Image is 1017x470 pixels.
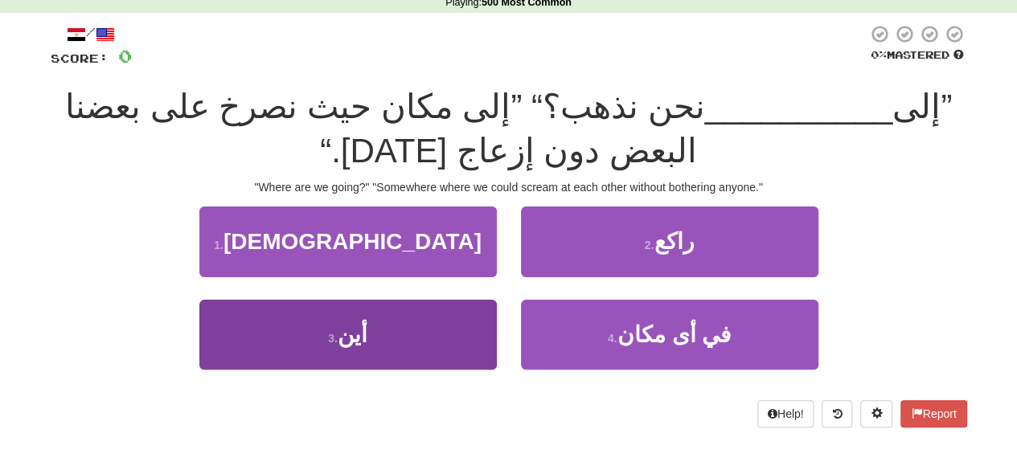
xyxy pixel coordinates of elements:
button: 3.أين [199,300,497,370]
span: 0 % [871,48,887,61]
span: أين [338,322,367,347]
span: [DEMOGRAPHIC_DATA] [223,229,482,254]
span: في أى مكان [617,322,732,347]
span: نحن نذهب؟“ ”إلى مكان حيث نصرخ على بعضنا البعض دون إزعاج [DATE].“ [65,88,705,170]
span: ”إلى [892,88,952,125]
div: / [51,24,132,44]
small: 3 . [328,332,338,345]
div: "Where are we going?" "Somewhere where we could scream at each other without bothering anyone." [51,179,967,195]
small: 2 . [645,239,654,251]
button: 2.راكع [521,206,818,276]
button: 1.[DEMOGRAPHIC_DATA] [199,206,497,276]
span: Score: [51,51,109,65]
span: راكع [654,229,694,254]
small: 4 . [608,332,617,345]
small: 1 . [214,239,223,251]
button: 4.في أى مكان [521,300,818,370]
div: Mastered [867,48,967,63]
button: Help! [757,400,814,427]
button: Report [900,400,966,427]
span: __________ [705,88,893,125]
span: 0 [118,46,132,66]
button: Round history (alt+y) [822,400,852,427]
